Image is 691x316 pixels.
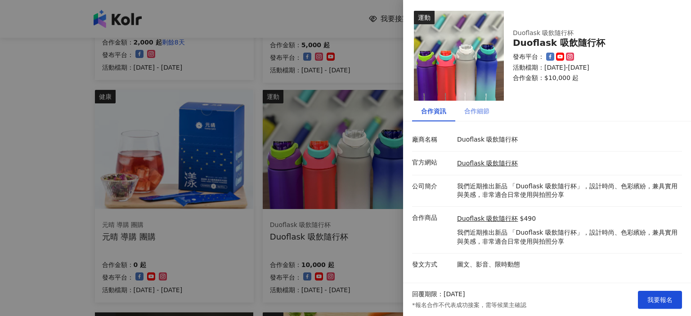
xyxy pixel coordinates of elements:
[513,74,671,83] p: 合作金額： $10,000 起
[412,260,453,269] p: 發文方式
[457,228,678,246] p: 我們近期推出新品 「Duoflask 吸飲隨行杯」，設計時尚、色彩繽紛，兼具實用與美感，非常適合日常使用與拍照分享
[513,53,544,62] p: 發布平台：
[638,291,682,309] button: 我要報名
[464,106,489,116] div: 合作細節
[520,214,536,223] p: $490
[412,301,526,309] p: *報名合作不代表成功接案，需等候業主確認
[414,11,435,24] div: 運動
[457,160,518,167] a: Duoflask 吸飲隨行杯
[412,290,465,299] p: 回覆期限：[DATE]
[513,63,671,72] p: 活動檔期：[DATE]-[DATE]
[647,296,673,303] span: 我要報名
[412,135,453,144] p: 廠商名稱
[412,158,453,167] p: 官方網站
[421,106,446,116] div: 合作資訊
[457,260,678,269] p: 圖文、影音、限時動態
[513,29,657,38] div: Duoflask 吸飲隨行杯
[412,182,453,191] p: 公司簡介
[412,214,453,223] p: 合作商品
[457,135,678,144] p: Duoflask 吸飲隨行杯
[414,11,504,101] img: Duoflask 吸飲隨行杯
[457,214,518,223] a: Duoflask 吸飲隨行杯
[513,38,671,48] div: Duoflask 吸飲隨行杯
[457,182,678,200] p: 我們近期推出新品 「Duoflask 吸飲隨行杯」，設計時尚、色彩繽紛，兼具實用與美感，非常適合日常使用與拍照分享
